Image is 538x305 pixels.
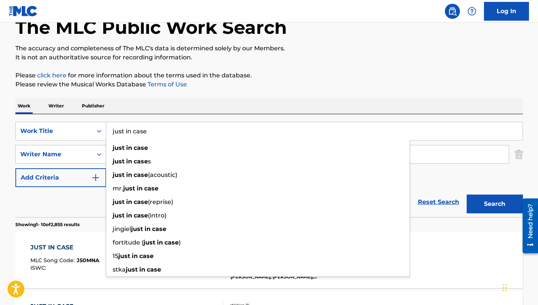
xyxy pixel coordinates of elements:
p: It is not an authoritative source for recording information. [15,53,523,62]
p: Publisher [80,98,107,114]
strong: just [123,185,135,192]
button: Search [467,195,523,213]
div: JUST IN CASE [30,243,99,252]
strong: just [118,252,130,260]
span: ISWC : [30,264,48,271]
a: Reset Search [414,194,463,210]
p: Writer [46,98,66,114]
span: ) [179,239,181,246]
strong: in [132,252,138,260]
strong: in [139,266,145,273]
span: jingiel [113,225,131,233]
strong: case [164,239,179,246]
strong: in [126,144,132,151]
p: Work [15,98,33,114]
p: The accuracy and completeness of The MLC's data is determined solely by our Members. [15,44,523,53]
img: 9d2ae6d4665cec9f34b9.svg [91,173,100,182]
strong: case [144,185,158,192]
span: MLC Song Code : [30,257,77,264]
strong: case [134,158,148,165]
iframe: Resource Center [517,195,538,256]
strong: just [113,198,125,205]
strong: case [134,144,148,151]
span: (acoustic) [148,171,177,178]
span: (intro) [148,212,166,219]
div: Help [464,4,479,19]
span: fortitude ( [113,239,143,246]
span: J50MNA [77,257,99,264]
div: Writer Name [20,150,88,159]
p: Showing 1 - 10 of 2,855 results [15,221,80,228]
strong: just [113,171,125,178]
strong: case [134,198,148,205]
strong: in [126,212,132,219]
strong: just [113,158,125,165]
button: Add Criteria [15,168,106,187]
a: Terms of Use [146,81,187,88]
span: s [148,158,151,165]
strong: in [126,198,132,205]
div: Work Title [20,127,88,136]
strong: just [143,239,155,246]
form: Search Form [15,122,523,217]
strong: case [134,212,148,219]
strong: in [137,185,143,192]
a: click here [37,72,66,79]
span: 15 [113,252,118,260]
strong: case [139,252,154,260]
a: Log In [484,2,529,21]
strong: in [126,171,132,178]
img: search [448,7,457,16]
img: Delete Criterion [515,145,523,164]
strong: in [126,158,132,165]
span: mr. [113,185,123,192]
strong: just [113,212,125,219]
strong: just [113,144,125,151]
p: Please review the Musical Works Database [15,80,523,89]
strong: just [131,225,143,233]
strong: case [147,266,161,273]
strong: case [152,225,166,233]
span: stka [113,266,126,273]
a: JUST IN CASEMLC Song Code:J50MNAISWC:Writers (12)[PERSON_NAME] [PERSON_NAME], [PERSON_NAME], [PER... [15,232,523,288]
strong: in [157,239,163,246]
strong: case [134,171,148,178]
div: Drag [503,276,507,299]
p: Please for more information about the terms used in the database. [15,71,523,80]
h1: The MLC Public Work Search [15,16,287,39]
img: help [467,7,476,16]
strong: just [126,266,138,273]
iframe: Chat Widget [500,269,538,305]
strong: in [145,225,151,233]
a: Public Search [445,4,460,19]
span: (reprise) [148,198,173,205]
img: MLC Logo [9,6,38,17]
